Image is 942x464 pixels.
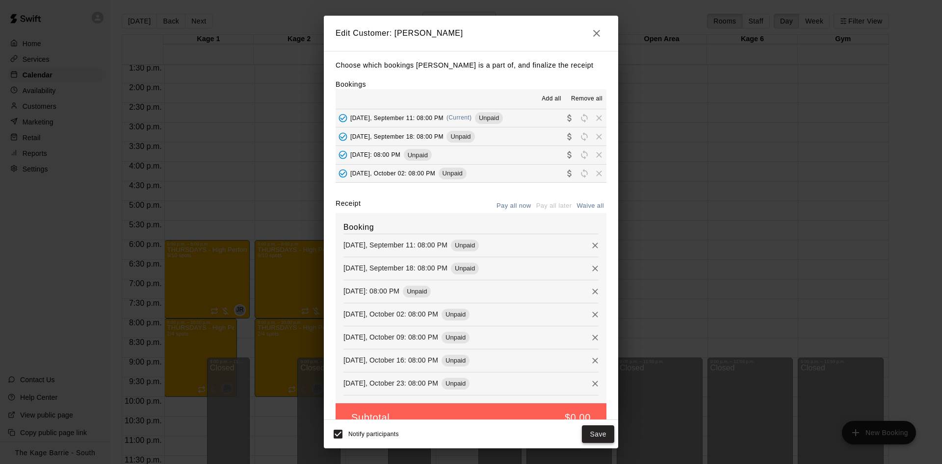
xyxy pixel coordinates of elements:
p: [DATE], September 18: 08:00 PM [343,263,447,273]
h5: $0.00 [565,411,591,424]
span: Unpaid [451,242,479,249]
button: Remove [588,238,602,253]
span: Collect payment [562,132,577,140]
button: Remove [588,261,602,276]
button: Waive all [574,198,606,214]
button: Remove [588,307,602,322]
label: Bookings [336,80,366,88]
span: Remove [592,169,606,176]
button: Added - Collect Payment [336,111,350,125]
button: Added - Collect Payment[DATE], September 18: 08:00 PMUnpaidCollect paymentRescheduleRemove [336,127,606,146]
p: Choose which bookings [PERSON_NAME] is a part of, and finalize the receipt [336,59,606,72]
span: Reschedule [577,132,592,140]
p: [DATE], October 23: 08:00 PM [343,378,438,388]
p: [DATE], October 02: 08:00 PM [343,309,438,319]
button: Remove [588,353,602,368]
p: [DATE], October 16: 08:00 PM [343,355,438,365]
span: Remove all [571,94,602,104]
span: Reschedule [577,169,592,176]
span: Unpaid [442,311,470,318]
span: Unpaid [403,288,431,295]
span: [DATE], October 02: 08:00 PM [350,170,435,176]
button: Added - Collect Payment[DATE], September 11: 08:00 PM(Current)UnpaidCollect paymentRescheduleRemove [336,109,606,127]
h6: Booking [343,221,599,234]
button: Save [582,425,614,443]
button: Remove [588,376,602,391]
label: Receipt [336,198,361,214]
button: Remove [588,284,602,299]
span: Notify participants [348,431,399,438]
span: Add all [542,94,561,104]
button: Add all [536,91,567,107]
span: Unpaid [442,334,470,341]
span: Unpaid [451,265,479,272]
span: Collect payment [562,169,577,176]
span: Remove [592,151,606,158]
h5: Subtotal [351,411,390,424]
button: Remove all [567,91,606,107]
span: Unpaid [442,380,470,387]
span: Unpaid [446,133,474,140]
span: [DATE]: 08:00 PM [350,151,400,158]
p: [DATE]: 08:00 PM [343,286,399,296]
button: Pay all now [494,198,534,214]
span: Reschedule [577,114,592,121]
button: Remove [588,330,602,345]
p: [DATE], October 09: 08:00 PM [343,332,438,342]
button: Added - Collect Payment[DATE], October 02: 08:00 PMUnpaidCollect paymentRescheduleRemove [336,165,606,183]
button: Added - Collect Payment [336,166,350,181]
h2: Edit Customer: [PERSON_NAME] [324,16,618,51]
span: Collect payment [562,114,577,121]
span: Unpaid [404,151,432,159]
span: [DATE], September 11: 08:00 PM [350,114,444,121]
span: Reschedule [577,151,592,158]
span: Remove [592,132,606,140]
span: Remove [592,114,606,121]
button: Added - Collect Payment [336,129,350,144]
span: (Current) [446,114,472,121]
span: Collect payment [562,151,577,158]
span: Unpaid [439,170,467,177]
button: Added - Collect Payment[DATE]: 08:00 PMUnpaidCollect paymentRescheduleRemove [336,146,606,164]
span: [DATE], September 18: 08:00 PM [350,133,444,140]
p: [DATE], September 11: 08:00 PM [343,240,447,250]
span: Unpaid [475,114,503,122]
button: Added - Collect Payment [336,147,350,162]
span: Unpaid [442,357,470,364]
